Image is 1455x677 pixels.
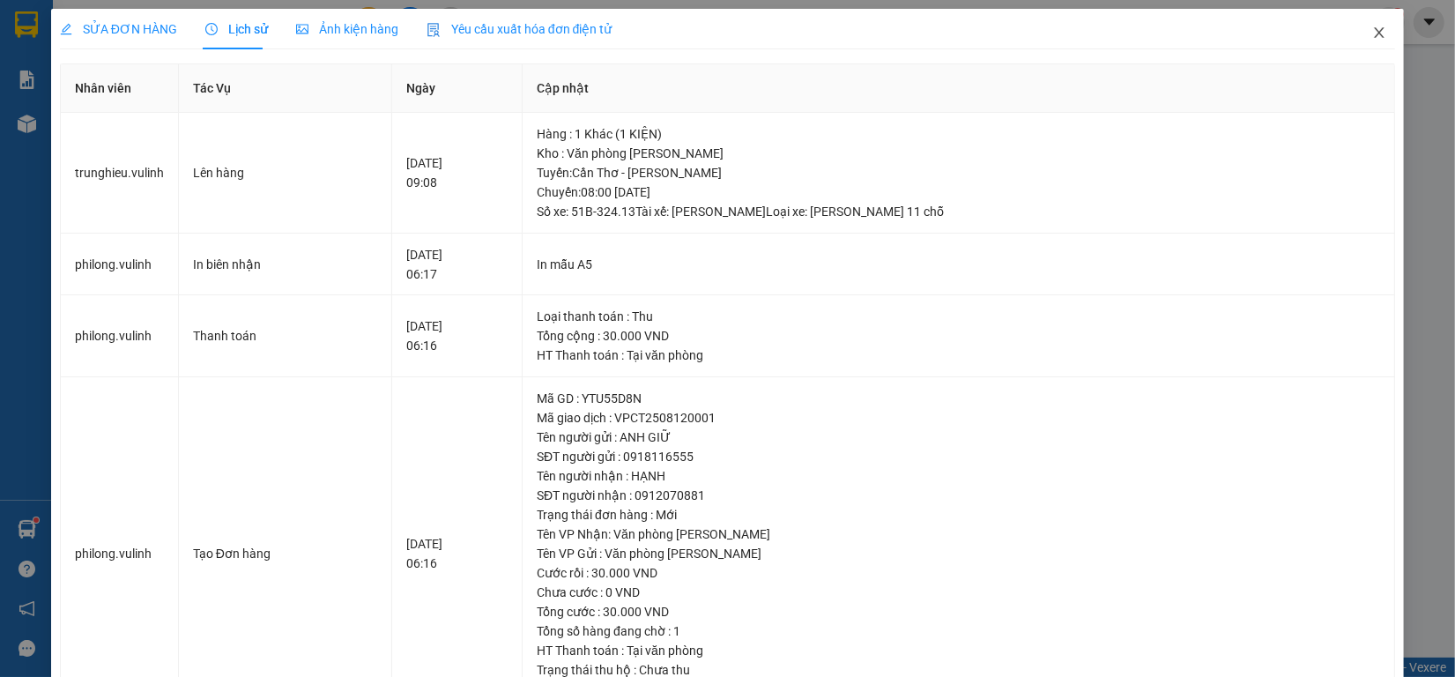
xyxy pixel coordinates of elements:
div: [DATE] 09:08 [406,153,508,192]
div: [DATE] 06:16 [406,534,508,573]
div: Tuyến : Cần Thơ - [PERSON_NAME] Chuyến: 08:00 [DATE] Số xe: 51B-324.13 Tài xế: [PERSON_NAME] Loại... [537,163,1380,221]
div: Tổng cộng : 30.000 VND [537,326,1380,346]
span: clock-circle [205,23,218,35]
img: logo.jpg [8,8,96,96]
div: Kho : Văn phòng [PERSON_NAME] [537,144,1380,163]
span: phone [8,130,22,145]
th: Cập nhật [523,64,1395,113]
div: HT Thanh toán : Tại văn phòng [537,346,1380,365]
b: [PERSON_NAME] [101,11,249,33]
div: Mã giao dịch : VPCT2508120001 [537,408,1380,428]
th: Tác Vụ [179,64,392,113]
span: Ảnh kiện hàng [296,22,398,36]
td: philong.vulinh [61,234,179,296]
div: Trạng thái đơn hàng : Mới [537,505,1380,524]
th: Ngày [392,64,523,113]
div: In biên nhận [193,255,377,274]
span: close [1372,26,1386,40]
div: Tên người gửi : ANH GIỮ [537,428,1380,447]
div: Thanh toán [193,326,377,346]
div: SĐT người nhận : 0912070881 [537,486,1380,505]
div: Mã GD : YTU55D8N [537,389,1380,408]
div: Tổng cước : 30.000 VND [537,602,1380,621]
div: Tổng số hàng đang chờ : 1 [537,621,1380,641]
div: Tạo Đơn hàng [193,544,377,563]
td: philong.vulinh [61,295,179,377]
div: Tên người nhận : HẠNH [537,466,1380,486]
span: edit [60,23,72,35]
div: Loại thanh toán : Thu [537,307,1380,326]
div: Chưa cước : 0 VND [537,583,1380,602]
span: environment [101,42,115,56]
div: Tên VP Nhận: Văn phòng [PERSON_NAME] [537,524,1380,544]
div: Hàng : 1 Khác (1 KIỆN) [537,124,1380,144]
span: Yêu cầu xuất hóa đơn điện tử [427,22,612,36]
div: HT Thanh toán : Tại văn phòng [537,641,1380,660]
span: SỬA ĐƠN HÀNG [60,22,177,36]
th: Nhân viên [61,64,179,113]
div: Tên VP Gửi : Văn phòng [PERSON_NAME] [537,544,1380,563]
div: In mẫu A5 [537,255,1380,274]
div: SĐT người gửi : 0918116555 [537,447,1380,466]
div: [DATE] 06:17 [406,245,508,284]
td: trunghieu.vulinh [61,113,179,234]
div: Lên hàng [193,163,377,182]
img: icon [427,23,441,37]
div: Cước rồi : 30.000 VND [537,563,1380,583]
div: [DATE] 06:16 [406,316,508,355]
li: 1900 8181 [8,127,336,149]
li: E11, Đường số 8, Khu dân cư Nông [GEOGRAPHIC_DATA], Kv.[GEOGRAPHIC_DATA], [GEOGRAPHIC_DATA] [8,39,336,128]
span: picture [296,23,308,35]
span: Lịch sử [205,22,268,36]
button: Close [1355,9,1404,58]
